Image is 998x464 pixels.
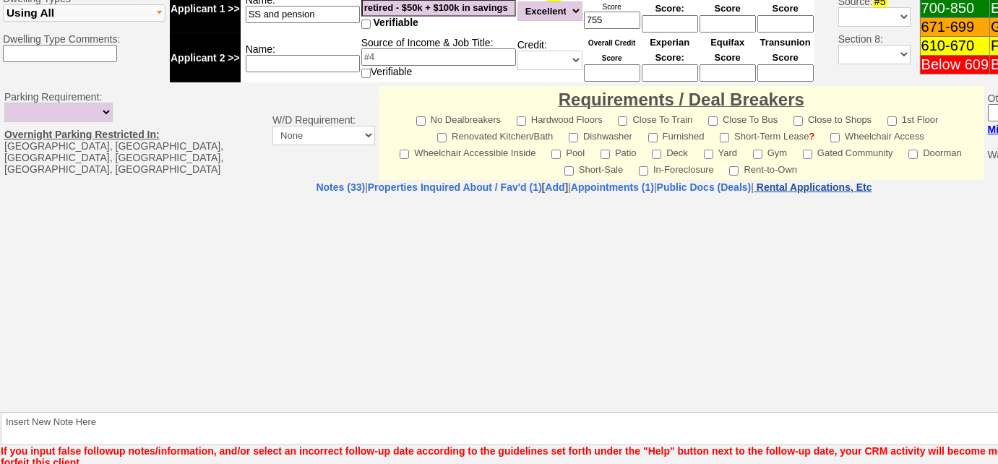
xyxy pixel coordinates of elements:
label: Furnished [648,126,705,143]
input: In-Foreclosure [639,166,648,176]
label: Pool [551,143,585,160]
label: In-Foreclosure [639,160,714,176]
td: W/D Requirement: [269,86,379,180]
input: Close To Bus [708,116,718,126]
a: Public Docs (Deals) [657,181,752,193]
label: Rent-to-Own [729,160,797,176]
span: Using All [7,7,54,19]
td: Source of Income & Job Title: Verifiable [361,33,517,82]
label: No Dealbreakers [416,110,502,126]
input: Gated Community [803,150,812,159]
input: Renovated Kitchen/Bath [437,133,447,142]
input: Gym [753,150,762,159]
input: Ask Customer: Do You Know Your Experian Credit Score [642,64,698,82]
font: Transunion Score [760,37,811,63]
input: Ask Customer: Do You Know Your Experian Credit Score [642,15,698,33]
input: 1st Floor [887,116,897,126]
label: Gym [753,143,787,160]
input: Hardwood Floors [517,116,526,126]
label: Hardwood Floors [517,110,603,126]
input: Short-Term Lease? [720,133,729,142]
input: Doorman [908,150,918,159]
input: Short-Sale [564,166,574,176]
a: Rental Applications, Etc [754,181,872,193]
input: Ask Customer: Do You Know Your Transunion Credit Score [757,64,814,82]
a: Add [545,181,564,193]
input: Ask Customer: Do You Know Your Transunion Credit Score [757,15,814,33]
td: Credit: [517,33,583,82]
input: Ask Customer: Do You Know Your Overall Credit Score [584,64,640,82]
a: Appointments (1) [571,181,654,193]
input: Furnished [648,133,658,142]
label: Patio [601,143,637,160]
label: Close to Shops [793,110,872,126]
input: Close to Shops [793,116,803,126]
font: Overall Credit Score [588,39,636,62]
td: Parking Requirement: [GEOGRAPHIC_DATA], [GEOGRAPHIC_DATA], [GEOGRAPHIC_DATA], [GEOGRAPHIC_DATA], ... [1,86,269,180]
nobr: Rental Applications, Etc [757,181,872,193]
input: Ask Customer: Do You Know Your Equifax Credit Score [700,64,756,82]
label: Renovated Kitchen/Bath [437,126,553,143]
label: Short-Sale [564,160,623,176]
input: Ask Customer: Do You Know Your Equifax Credit Score [700,15,756,33]
input: Wheelchair Access [830,133,840,142]
input: Deck [652,150,661,159]
input: Dishwasher [569,133,578,142]
input: Wheelchair Accessible Inside [400,150,409,159]
td: Below 609 [920,56,989,74]
input: #4 [361,48,516,66]
font: Experian Score: [650,37,689,63]
a: Notes (33) [316,181,365,193]
a: Properties Inquired About / Fav'd (1) [368,181,542,193]
label: Dishwasher [569,126,632,143]
span: Verifiable [374,17,418,28]
label: 1st Floor [887,110,939,126]
input: Pool [551,150,561,159]
label: Doorman [908,143,961,160]
font: Requirements / Deal Breakers [559,90,804,109]
a: ? [809,131,814,142]
label: Wheelchair Access [830,126,924,143]
label: Deck [652,143,688,160]
td: Name: [241,33,361,82]
td: Applicant 2 >> [170,33,241,82]
u: Overnight Parking Restricted In: [4,129,160,140]
label: Close To Train [618,110,692,126]
font: Equifax Score [710,37,744,63]
input: Close To Train [618,116,627,126]
label: Wheelchair Accessible Inside [400,143,535,160]
label: Yard [704,143,738,160]
input: No Dealbreakers [416,116,426,126]
input: Yard [704,150,713,159]
b: [ ] [368,181,568,193]
input: Patio [601,150,610,159]
td: 671-699 [920,18,989,37]
label: Gated Community [803,143,893,160]
input: Rent-to-Own [729,166,739,176]
input: Ask Customer: Do You Know Your Overall Credit Score [584,12,640,29]
label: Short-Term Lease [720,126,814,143]
label: Close To Bus [708,110,778,126]
button: Using All [3,4,165,22]
td: 610-670 [920,37,989,56]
